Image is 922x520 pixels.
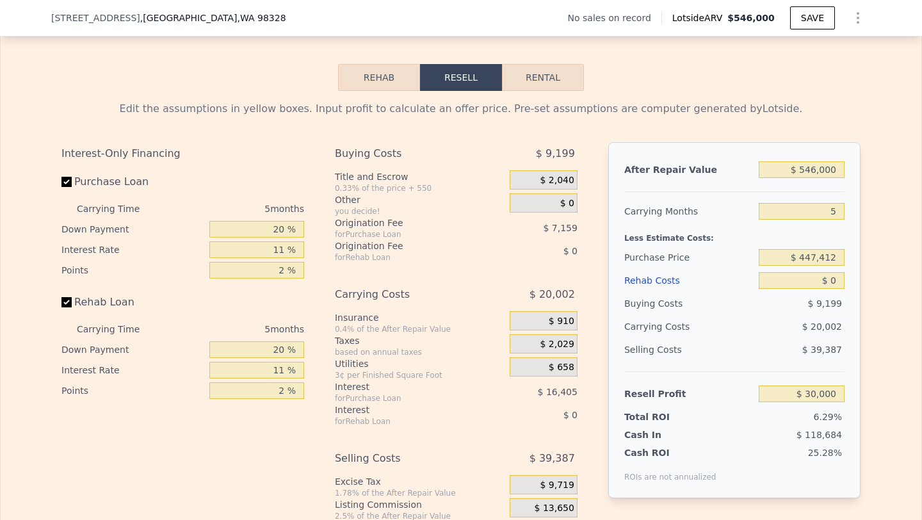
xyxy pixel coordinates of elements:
div: Taxes [335,334,505,347]
div: based on annual taxes [335,347,505,357]
button: Resell [420,64,502,91]
div: Less Estimate Costs: [624,223,845,246]
button: Rehab [338,64,420,91]
div: Selling Costs [624,338,754,361]
div: 3¢ per Finished Square Foot [335,370,505,380]
button: Show Options [845,5,871,31]
div: 0.33% of the price + 550 [335,183,505,193]
div: for Purchase Loan [335,229,478,240]
div: for Purchase Loan [335,393,478,403]
input: Purchase Loan [61,177,72,187]
div: Cash In [624,428,704,441]
div: Carrying Months [624,200,754,223]
div: for Rehab Loan [335,252,478,263]
div: 5 months [165,319,304,339]
label: Rehab Loan [61,291,204,314]
div: Listing Commission [335,498,505,511]
span: $ 0 [563,246,578,256]
span: 25.28% [808,448,842,458]
span: $ 118,684 [797,430,842,440]
div: Title and Escrow [335,170,505,183]
div: you decide! [335,206,505,216]
div: Down Payment [61,339,204,360]
span: $ 0 [560,198,574,209]
div: Interest Rate [61,240,204,260]
div: 1.78% of the After Repair Value [335,488,505,498]
div: Resell Profit [624,382,754,405]
span: $546,000 [727,13,775,23]
input: Rehab Loan [61,297,72,307]
span: $ 13,650 [535,503,574,514]
div: Buying Costs [624,292,754,315]
span: $ 658 [549,362,574,373]
button: SAVE [790,6,835,29]
div: Insurance [335,311,505,324]
span: $ 2,029 [540,339,574,350]
span: $ 20,002 [802,321,842,332]
div: Carrying Time [77,199,160,219]
span: $ 16,405 [538,387,578,397]
div: After Repair Value [624,158,754,181]
span: , WA 98328 [237,13,286,23]
span: $ 7,159 [543,223,577,233]
div: ROIs are not annualized [624,459,716,482]
span: $ 9,199 [536,142,575,165]
span: $ 39,387 [802,345,842,355]
div: Total ROI [624,410,704,423]
div: Carrying Time [77,319,160,339]
div: 5 months [165,199,304,219]
span: $ 2,040 [540,175,574,186]
div: Interest [335,403,478,416]
div: Other [335,193,505,206]
span: $ 20,002 [530,283,575,306]
div: for Rehab Loan [335,416,478,427]
div: Edit the assumptions in yellow boxes. Input profit to calculate an offer price. Pre-set assumptio... [61,101,861,117]
div: No sales on record [568,12,661,24]
span: 6.29% [814,412,842,422]
span: $ 0 [563,410,578,420]
div: 0.4% of the After Repair Value [335,324,505,334]
div: Interest [335,380,478,393]
span: , [GEOGRAPHIC_DATA] [140,12,286,24]
div: Points [61,380,204,401]
span: Lotside ARV [672,12,727,24]
div: Cash ROI [624,446,716,459]
div: Carrying Costs [624,315,704,338]
div: Origination Fee [335,216,478,229]
div: Carrying Costs [335,283,478,306]
div: Buying Costs [335,142,478,165]
div: Excise Tax [335,475,505,488]
span: $ 910 [549,316,574,327]
div: Points [61,260,204,280]
div: Interest Rate [61,360,204,380]
div: Rehab Costs [624,269,754,292]
div: Utilities [335,357,505,370]
div: Down Payment [61,219,204,240]
div: Interest-Only Financing [61,142,304,165]
span: $ 9,719 [540,480,574,491]
div: Selling Costs [335,447,478,470]
button: Rental [502,64,584,91]
div: Origination Fee [335,240,478,252]
label: Purchase Loan [61,170,204,193]
div: Purchase Price [624,246,754,269]
span: $ 9,199 [808,298,842,309]
span: [STREET_ADDRESS] [51,12,140,24]
span: $ 39,387 [530,447,575,470]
